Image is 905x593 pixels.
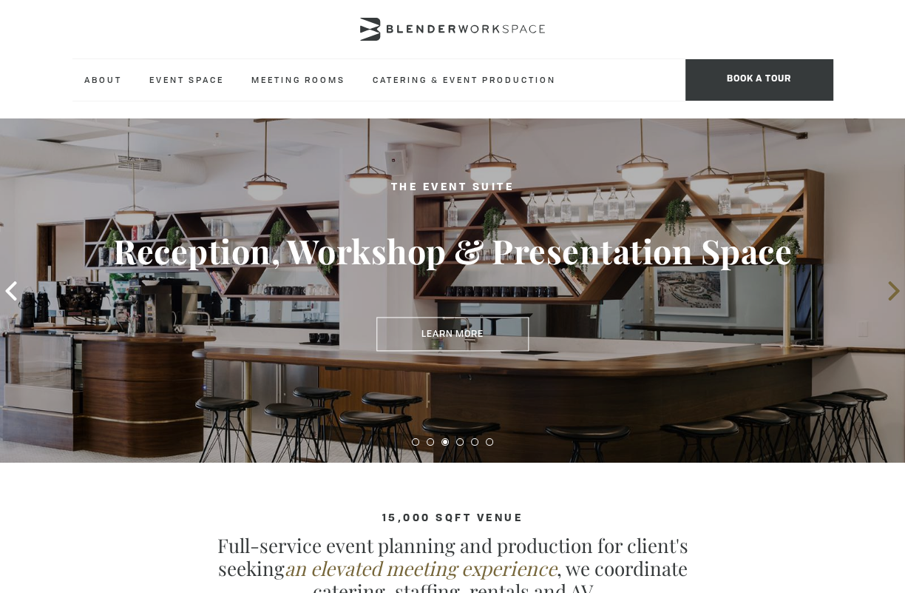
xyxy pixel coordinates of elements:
[240,59,357,100] a: Meeting Rooms
[361,59,568,100] a: Catering & Event Production
[285,555,557,581] em: an elevated meeting experience
[45,230,860,272] h3: Reception, Workshop & Presentation Space
[72,59,134,100] a: About
[376,317,529,351] a: Learn More
[685,59,833,101] span: Book a tour
[138,59,236,100] a: Event Space
[72,512,833,524] h4: 15,000 sqft venue
[45,178,860,197] h2: The Event Suite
